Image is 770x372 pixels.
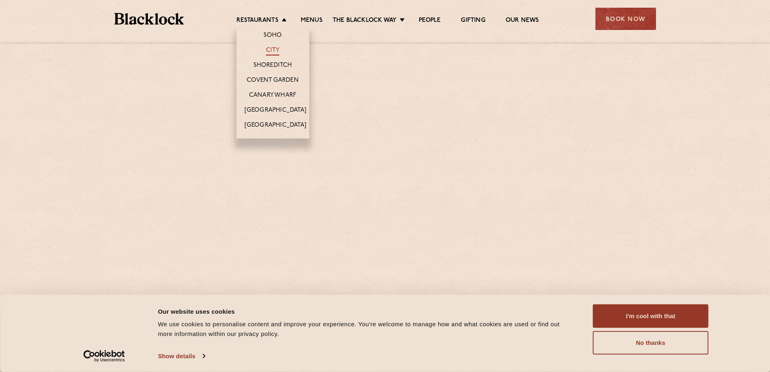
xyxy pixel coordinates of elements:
a: [GEOGRAPHIC_DATA] [245,121,306,130]
a: Covent Garden [247,77,299,85]
a: Restaurants [236,17,278,26]
a: City [266,47,280,55]
a: [GEOGRAPHIC_DATA] [245,106,306,115]
div: Book Now [595,8,656,30]
a: Show details [158,350,205,362]
a: Soho [264,32,282,40]
a: Gifting [461,17,485,26]
div: Our website uses cookies [158,306,575,316]
a: The Blacklock Way [333,17,397,26]
a: Our News [506,17,539,26]
a: People [419,17,441,26]
a: Shoreditch [253,62,292,70]
button: I'm cool with that [593,304,709,328]
a: Canary Wharf [249,91,296,100]
div: We use cookies to personalise content and improve your experience. You're welcome to manage how a... [158,319,575,339]
button: No thanks [593,331,709,355]
img: BL_Textured_Logo-footer-cropped.svg [114,13,184,25]
a: Menus [301,17,323,26]
a: Usercentrics Cookiebot - opens in a new window [69,350,139,362]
